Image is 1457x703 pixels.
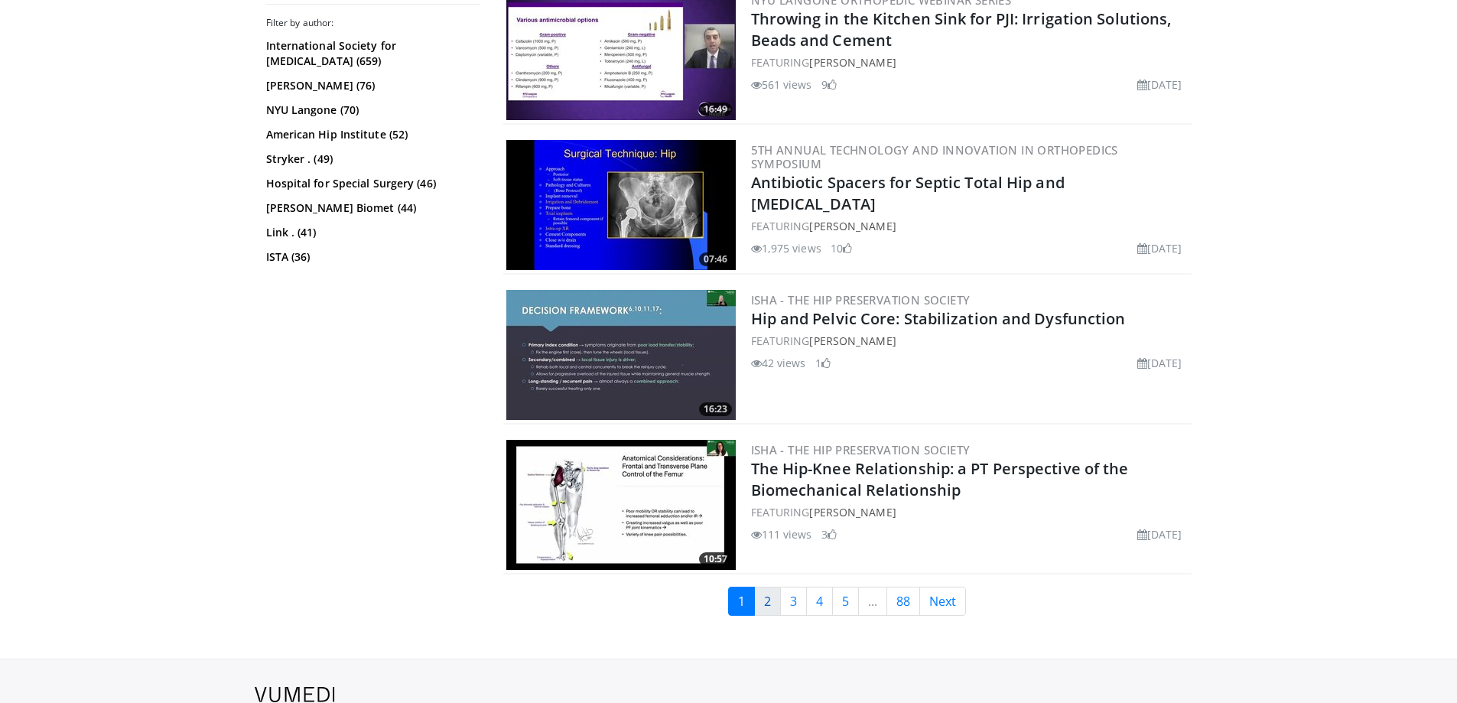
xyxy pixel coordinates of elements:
div: FEATURING [751,333,1189,349]
a: 2 [754,587,781,616]
img: 292c1307-4274-4cce-a4ae-b6cd8cf7e8aa.300x170_q85_crop-smart_upscale.jpg [506,440,736,570]
li: 1,975 views [751,240,821,256]
a: 5 [832,587,859,616]
a: Next [919,587,966,616]
a: ISTA (36) [266,249,476,265]
li: 42 views [751,355,806,371]
img: VuMedi Logo [255,687,335,702]
a: 3 [780,587,807,616]
a: Hospital for Special Surgery (46) [266,176,476,191]
a: Throwing in the Kitchen Sink for PJI: Irrigation Solutions, Beads and Cement [751,8,1172,50]
a: [PERSON_NAME] [809,55,896,70]
a: 4 [806,587,833,616]
li: 561 views [751,76,812,93]
div: FEATURING [751,218,1189,234]
a: 10:57 [506,440,736,570]
span: 16:23 [699,402,732,416]
a: Link . (41) [266,225,476,240]
img: bc0e96fd-f3a9-4700-b8ed-62a348d41dd6.300x170_q85_crop-smart_upscale.jpg [506,140,736,270]
span: 16:49 [699,103,732,116]
a: 5th Annual Technology and Innovation in Orthopedics Symposium [751,142,1118,171]
div: FEATURING [751,54,1189,70]
a: American Hip Institute (52) [266,127,476,142]
a: The Hip-Knee Relationship: a PT Perspective of the Biomechanical Relationship [751,458,1129,500]
li: 111 views [751,526,812,542]
a: 1 [728,587,755,616]
a: [PERSON_NAME] [809,334,896,348]
img: f98fa5b6-d79e-4118-8ddc-4ffabcff162a.300x170_q85_crop-smart_upscale.jpg [506,290,736,420]
a: 16:23 [506,290,736,420]
span: 10:57 [699,552,732,566]
nav: Search results pages [503,587,1192,616]
a: [PERSON_NAME] Biomet (44) [266,200,476,216]
li: [DATE] [1137,355,1182,371]
div: FEATURING [751,504,1189,520]
a: [PERSON_NAME] [809,505,896,519]
a: International Society for [MEDICAL_DATA] (659) [266,38,476,69]
li: 3 [821,526,837,542]
span: 07:46 [699,252,732,266]
a: 07:46 [506,140,736,270]
a: ISHA - The Hip Preservation Society [751,292,971,308]
h3: Filter by author: [266,17,480,29]
li: 9 [821,76,837,93]
li: [DATE] [1137,240,1182,256]
a: ISHA - The Hip Preservation Society [751,442,971,457]
a: Hip and Pelvic Core: Stabilization and Dysfunction [751,308,1126,329]
a: NYU Langone (70) [266,103,476,118]
a: [PERSON_NAME] [809,219,896,233]
a: Antibiotic Spacers for Septic Total Hip and [MEDICAL_DATA] [751,172,1065,214]
li: 1 [815,355,831,371]
li: [DATE] [1137,76,1182,93]
li: 10 [831,240,852,256]
a: Stryker . (49) [266,151,476,167]
a: [PERSON_NAME] (76) [266,78,476,93]
a: 88 [886,587,920,616]
li: [DATE] [1137,526,1182,542]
